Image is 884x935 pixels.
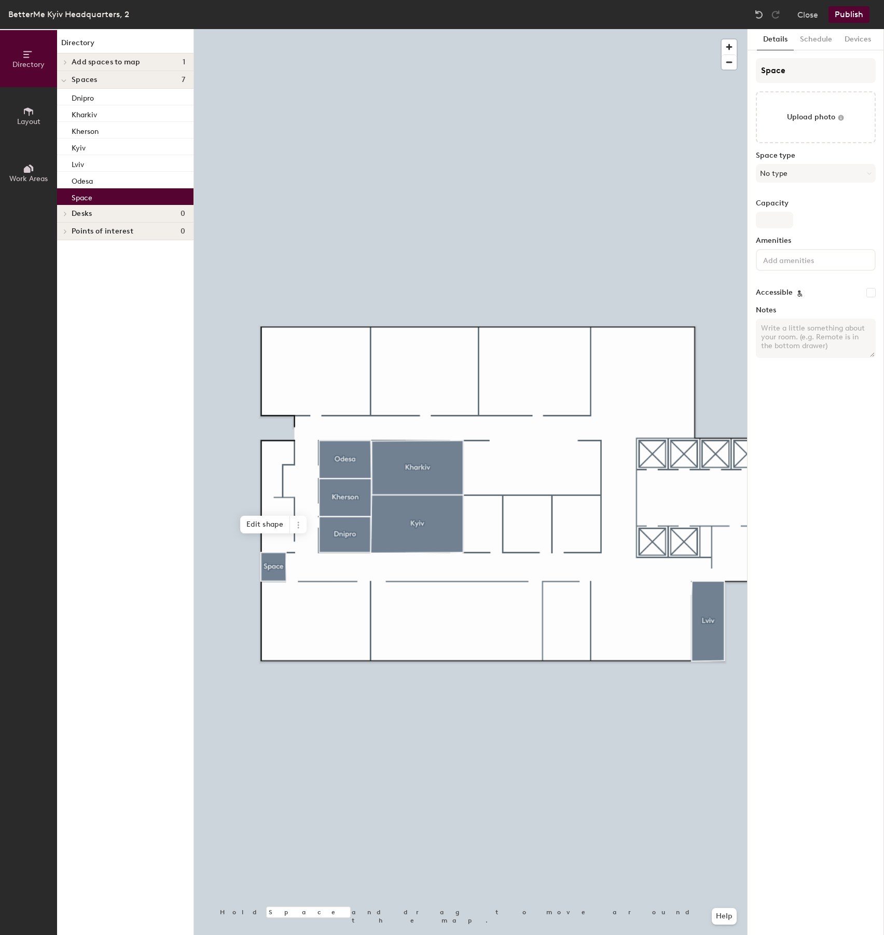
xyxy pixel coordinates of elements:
[754,9,764,20] img: Undo
[17,117,40,126] span: Layout
[72,107,97,119] p: Kharkiv
[838,29,877,50] button: Devices
[756,152,876,160] label: Space type
[712,908,737,925] button: Help
[794,29,838,50] button: Schedule
[828,6,869,23] button: Publish
[756,164,876,183] button: No type
[181,227,185,236] span: 0
[756,237,876,245] label: Amenities
[756,306,876,314] label: Notes
[761,253,854,266] input: Add amenities
[770,9,781,20] img: Redo
[72,76,98,84] span: Spaces
[756,199,876,208] label: Capacity
[12,60,45,69] span: Directory
[72,141,86,153] p: Kyiv
[183,58,185,66] span: 1
[72,174,93,186] p: Odesa
[182,76,185,84] span: 7
[181,210,185,218] span: 0
[8,8,129,21] div: BetterMe Kyiv Headquarters, 2
[9,174,48,183] span: Work Areas
[756,91,876,143] button: Upload photo
[72,124,99,136] p: Kherson
[72,91,94,103] p: Dnipro
[72,227,133,236] span: Points of interest
[72,190,92,202] p: Space
[72,210,92,218] span: Desks
[757,29,794,50] button: Details
[72,157,84,169] p: Lviv
[797,6,818,23] button: Close
[57,37,194,53] h1: Directory
[72,58,141,66] span: Add spaces to map
[240,516,290,533] span: Edit shape
[756,288,793,297] label: Accessible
